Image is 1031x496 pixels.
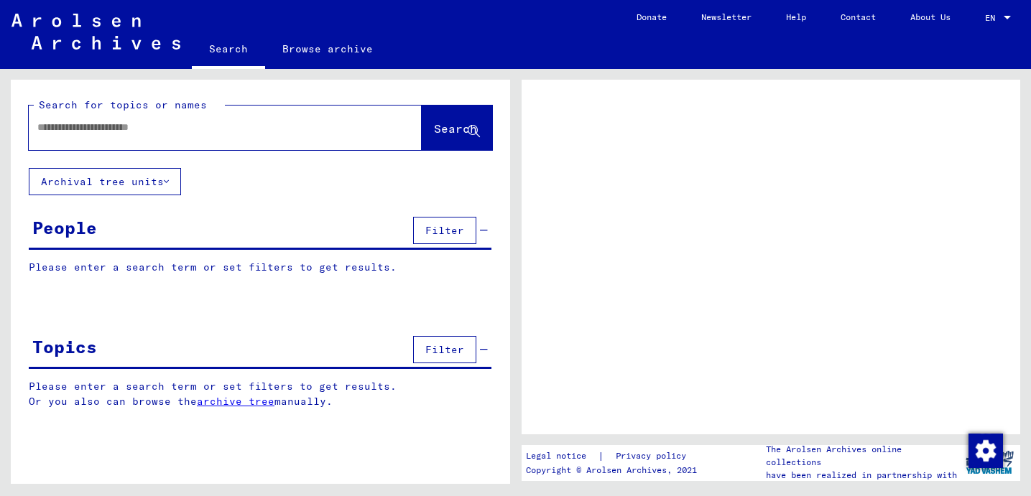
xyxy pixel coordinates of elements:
[192,32,265,69] a: Search
[422,106,492,150] button: Search
[526,464,703,477] p: Copyright © Arolsen Archives, 2021
[968,433,1002,467] div: Change consent
[29,168,181,195] button: Archival tree units
[766,443,958,469] p: The Arolsen Archives online collections
[963,444,1017,480] img: yv_logo.png
[29,260,491,275] p: Please enter a search term or set filters to get results.
[197,395,274,408] a: archive tree
[29,379,492,409] p: Please enter a search term or set filters to get results. Or you also can browse the manually.
[413,336,476,363] button: Filter
[413,217,476,244] button: Filter
[265,32,390,66] a: Browse archive
[604,449,703,464] a: Privacy policy
[985,13,1001,23] span: EN
[766,469,958,482] p: have been realized in partnership with
[434,121,477,136] span: Search
[526,449,598,464] a: Legal notice
[526,449,703,464] div: |
[425,343,464,356] span: Filter
[425,224,464,237] span: Filter
[11,14,180,50] img: Arolsen_neg.svg
[968,434,1003,468] img: Change consent
[32,215,97,240] div: People
[32,334,97,360] div: Topics
[39,98,207,111] mat-label: Search for topics or names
